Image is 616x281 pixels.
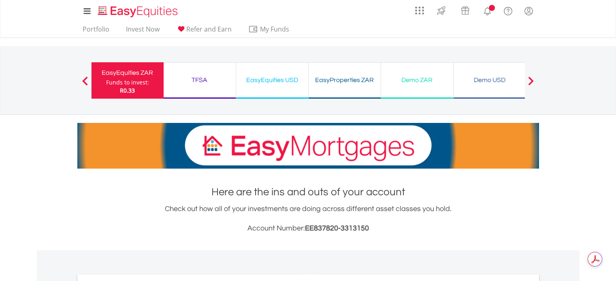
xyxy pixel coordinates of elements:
a: Home page [95,2,181,18]
div: EasyEquities ZAR [96,67,159,78]
h3: Account Number: [77,223,539,234]
div: Check out how all of your investments are doing across different asset classes you hold. [77,203,539,234]
a: AppsGrid [410,2,429,15]
span: R0.33 [120,87,135,94]
a: Invest Now [123,25,163,38]
img: EasyMortage Promotion Banner [77,123,539,169]
a: Vouchers [453,2,477,17]
a: Notifications [477,2,498,18]
span: Refer and Earn [186,25,232,34]
button: Previous [77,80,93,89]
a: My Profile [518,2,539,20]
img: grid-menu-icon.svg [415,6,424,15]
span: EE837820-3313150 [305,224,369,232]
img: EasyEquities_Logo.png [96,5,181,18]
h1: Here are the ins and outs of your account [77,185,539,199]
a: Portfolio [79,25,113,38]
div: TFSA [168,74,231,86]
div: Funds to invest: [106,78,149,87]
a: FAQ's and Support [498,2,518,18]
div: Demo USD [458,74,521,86]
a: Refer and Earn [173,25,235,38]
div: EasyProperties ZAR [313,74,376,86]
img: thrive-v2.svg [435,4,448,17]
span: My Funds [248,24,301,34]
div: EasyEquities USD [241,74,303,86]
button: Next [523,80,539,89]
img: vouchers-v2.svg [458,4,472,17]
div: Demo ZAR [386,74,448,86]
